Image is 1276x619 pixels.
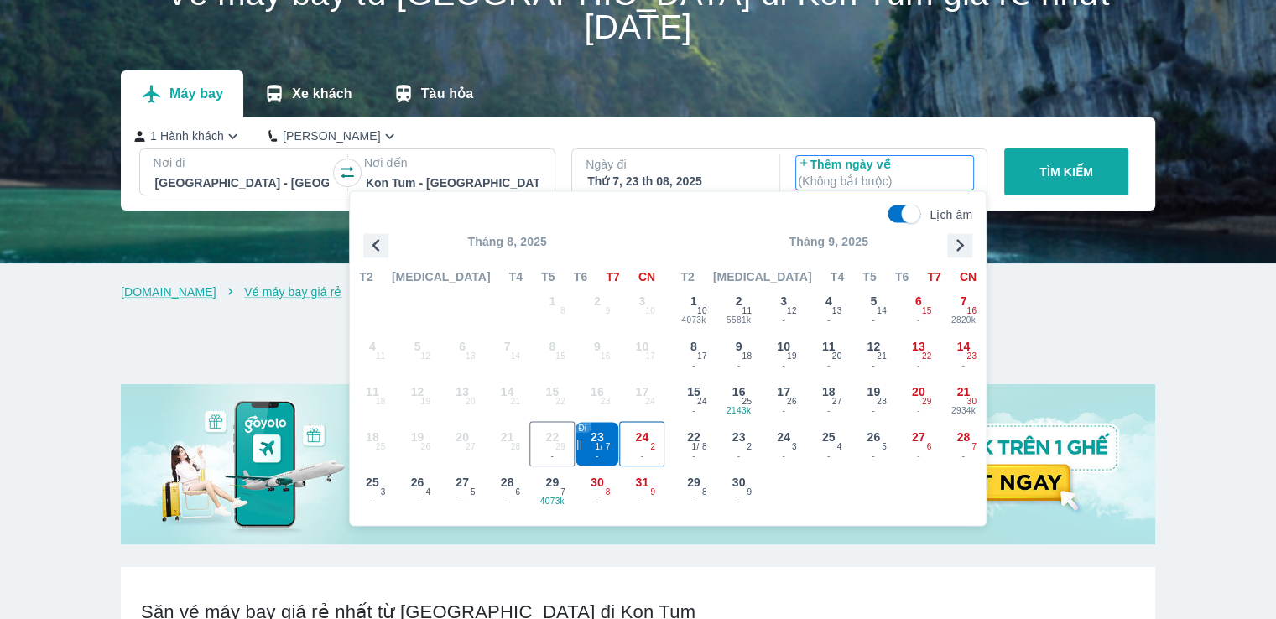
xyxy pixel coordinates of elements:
button: 25581k11 [716,285,762,330]
span: 8 [690,338,697,355]
span: - [717,496,761,509]
span: 26 [411,474,424,491]
button: 3-12 [761,285,806,330]
span: - [672,360,716,373]
button: 4-13 [806,285,852,330]
span: - [672,450,716,464]
p: ( Không bắt buộc ) [798,173,971,190]
p: Tháng 8, 2025 [350,233,664,250]
span: 23 [732,429,746,445]
span: T6 [895,268,909,285]
span: - [672,496,716,509]
span: 5 [870,293,877,309]
span: 9 [650,486,655,499]
p: Máy bay [169,86,223,102]
p: Nơi đến [364,154,541,171]
span: 15 [687,383,700,400]
button: 212934k30 [941,376,987,421]
a: [DOMAIN_NAME] [121,285,216,299]
span: T7 [606,268,619,285]
span: 23 [966,350,977,363]
span: 26 [787,395,797,408]
button: 25-4 [806,421,852,466]
span: 2 [747,440,752,454]
button: 20-29 [896,376,941,421]
span: - [576,496,619,509]
p: [PERSON_NAME] [283,127,381,144]
span: 7 [971,440,977,454]
span: 5581k [717,315,761,328]
span: CN [960,268,977,285]
span: 31 [636,474,649,491]
span: - [807,315,851,328]
span: - [396,496,440,509]
span: 12 [787,304,797,318]
p: TÌM KIẾM [1039,164,1093,180]
button: 27-5 [440,466,485,512]
span: 20 [912,383,925,400]
button: 26-4 [395,466,440,512]
button: 294073k7 [530,466,576,512]
span: 23 [591,429,604,445]
span: 24 [777,429,790,445]
img: banner-home [121,384,1155,544]
span: 6 [516,486,521,499]
span: - [717,450,761,464]
span: 8 [702,486,707,499]
button: 25-3 [350,466,395,512]
span: 13 [832,304,842,318]
span: T6 [574,268,587,285]
span: T2 [359,268,372,285]
span: 2 [650,440,655,454]
span: 4 [825,293,832,309]
div: transportation tabs [121,70,493,117]
span: - [762,360,805,373]
span: - [852,315,896,328]
span: - [942,360,986,373]
p: 1 Hành khách [150,127,224,144]
span: - [897,315,940,328]
span: 2934k [942,405,986,419]
span: 12 [867,338,880,355]
button: 162143k25 [716,376,762,421]
button: 31-9 [620,466,665,512]
span: - [852,450,896,464]
span: 2 [736,293,742,309]
span: 27 [456,474,469,491]
span: 9 [736,338,742,355]
span: T2 [680,268,694,285]
span: [MEDICAL_DATA] [713,268,812,285]
button: 1 Hành khách [134,127,242,145]
span: 17 [777,383,790,400]
span: 24 [636,429,649,445]
span: 22 [687,429,700,445]
span: CN [638,268,655,285]
button: 12-21 [852,330,897,376]
p: Lịch âm [930,206,972,223]
button: 11-20 [806,330,852,376]
span: - [486,496,529,509]
span: 2143k [717,405,761,419]
span: 29 [545,474,559,491]
span: - [762,450,805,464]
span: - [621,496,664,509]
span: [MEDICAL_DATA] [392,268,491,285]
div: Thứ 7, 23 th 08, 2025 [587,173,761,190]
button: 27-6 [896,421,941,466]
span: 28 [957,429,971,445]
span: 2820k [942,315,986,328]
span: 30 [732,474,746,491]
button: 8-17 [671,330,716,376]
span: 13 [912,338,925,355]
span: - [807,360,851,373]
span: 30 [591,474,604,491]
button: 13-22 [896,330,941,376]
span: - [807,450,851,464]
span: - [762,315,805,328]
span: 4 [425,486,430,499]
span: 6 [915,293,922,309]
nav: breadcrumb [121,283,1155,300]
span: 10 [777,338,790,355]
span: 21 [877,350,887,363]
span: 18 [822,383,836,400]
